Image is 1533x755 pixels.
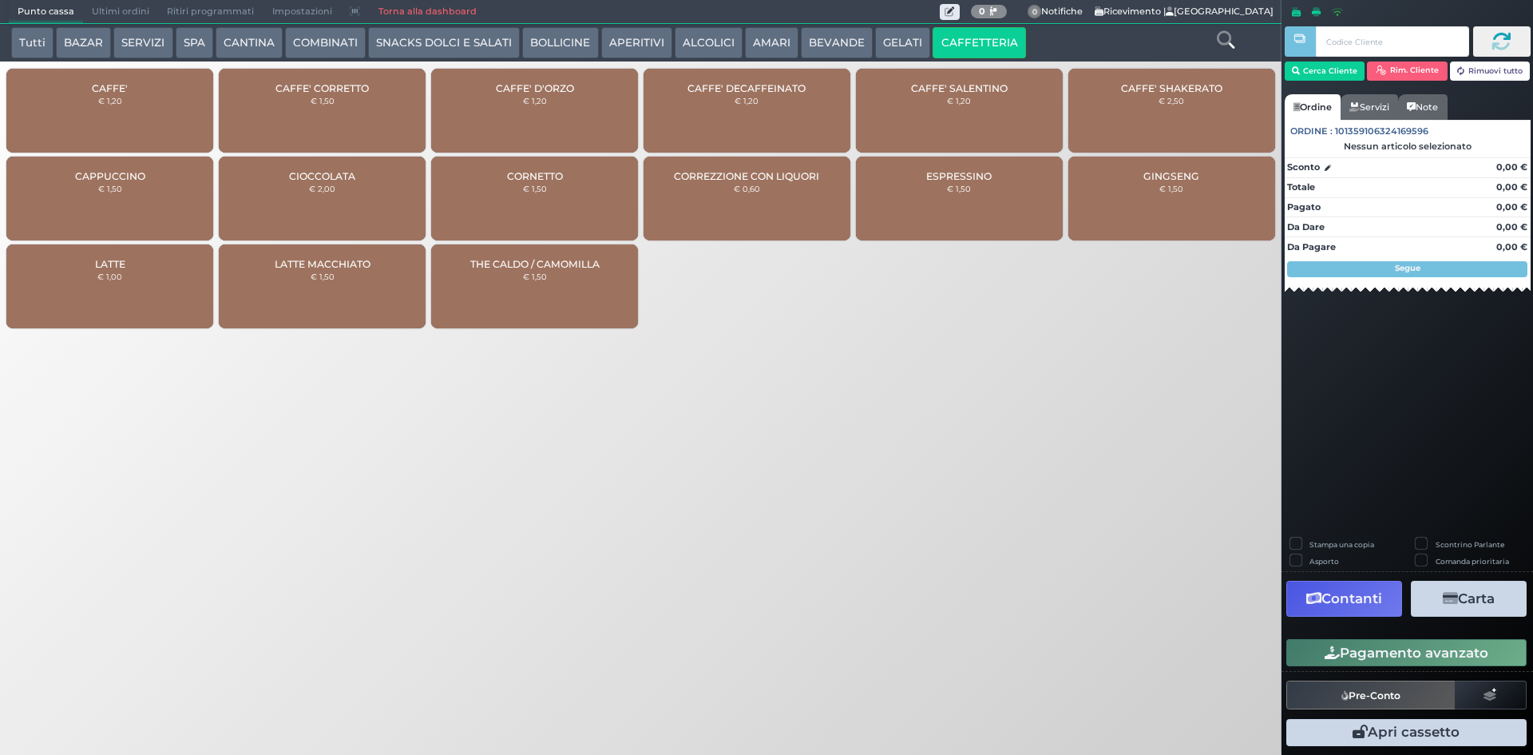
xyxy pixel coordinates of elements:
span: CAFFE' [92,82,128,94]
span: Punto cassa [9,1,83,23]
button: SNACKS DOLCI E SALATI [368,27,520,59]
button: GELATI [875,27,930,59]
label: Asporto [1309,556,1339,566]
span: GINGSENG [1143,170,1199,182]
strong: 0,00 € [1496,241,1527,252]
small: € 1,50 [523,272,547,281]
label: Stampa una copia [1309,539,1374,550]
small: € 1,50 [311,96,335,105]
small: € 1,50 [523,184,547,193]
a: Torna alla dashboard [369,1,485,23]
small: € 1,00 [97,272,122,281]
button: Carta [1411,581,1527,617]
label: Scontrino Parlante [1436,539,1504,550]
strong: Totale [1287,181,1315,193]
span: CORNETTO [507,170,563,182]
small: € 2,00 [309,184,335,193]
button: Apri cassetto [1286,719,1527,746]
button: BEVANDE [801,27,873,59]
button: Pagamento avanzato [1286,639,1527,666]
small: € 0,60 [734,184,760,193]
small: € 1,50 [947,184,971,193]
button: Cerca Cliente [1285,62,1365,81]
small: € 1,20 [735,96,759,105]
small: € 1,20 [523,96,547,105]
button: BOLLICINE [522,27,598,59]
button: AMARI [745,27,798,59]
button: CANTINA [216,27,283,59]
strong: 0,00 € [1496,221,1527,232]
span: CAFFE' CORRETTO [275,82,369,94]
small: € 1,50 [98,184,122,193]
button: APERITIVI [601,27,672,59]
button: Pre-Conto [1286,681,1456,709]
span: Ritiri programmati [158,1,263,23]
span: 101359106324169596 [1335,125,1428,138]
input: Codice Cliente [1316,26,1468,57]
button: Rimuovi tutto [1450,62,1531,81]
small: € 1,50 [311,272,335,281]
span: CAFFE' SHAKERATO [1121,82,1222,94]
span: CAPPUCCINO [75,170,145,182]
div: Nessun articolo selezionato [1285,141,1531,152]
button: Contanti [1286,581,1402,617]
b: 0 [979,6,985,17]
button: Rim. Cliente [1367,62,1448,81]
small: € 1,20 [947,96,971,105]
label: Comanda prioritaria [1436,556,1509,566]
small: € 1,20 [98,96,122,105]
span: CORREZZIONE CON LIQUORI [674,170,819,182]
strong: Da Dare [1287,221,1325,232]
button: Tutti [11,27,53,59]
span: CAFFE' D'ORZO [496,82,574,94]
button: CAFFETTERIA [933,27,1025,59]
span: CAFFE' SALENTINO [911,82,1008,94]
strong: Segue [1395,263,1420,273]
a: Ordine [1285,94,1341,120]
small: € 1,50 [1159,184,1183,193]
button: SPA [176,27,213,59]
strong: Da Pagare [1287,241,1336,252]
span: CAFFE' DECAFFEINATO [687,82,806,94]
strong: 0,00 € [1496,181,1527,193]
span: Ordine : [1290,125,1333,138]
button: COMBINATI [285,27,366,59]
strong: 0,00 € [1496,201,1527,213]
span: THE CALDO / CAMOMILLA [470,258,600,270]
span: Ultimi ordini [83,1,158,23]
span: 0 [1028,5,1042,19]
span: Impostazioni [263,1,341,23]
button: ALCOLICI [675,27,743,59]
span: ESPRESSINO [926,170,992,182]
span: LATTE [95,258,125,270]
strong: Pagato [1287,201,1321,213]
button: SERVIZI [113,27,172,59]
span: CIOCCOLATA [289,170,355,182]
button: BAZAR [56,27,111,59]
a: Servizi [1341,94,1398,120]
strong: 0,00 € [1496,161,1527,173]
strong: Sconto [1287,161,1320,174]
a: Note [1398,94,1447,120]
span: LATTE MACCHIATO [275,258,370,270]
small: € 2,50 [1159,96,1184,105]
